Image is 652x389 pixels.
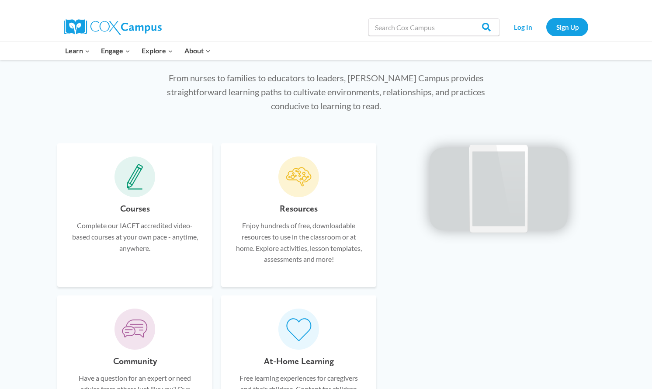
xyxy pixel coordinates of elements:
[280,201,318,215] h6: Resources
[546,18,588,36] a: Sign Up
[120,201,150,215] h6: Courses
[96,42,136,60] button: Child menu of Engage
[504,18,588,36] nav: Secondary Navigation
[59,42,96,60] button: Child menu of Learn
[157,71,495,113] p: From nurses to families to educators to leaders, [PERSON_NAME] Campus provides straightforward le...
[113,354,157,368] h6: Community
[59,42,216,60] nav: Primary Navigation
[234,220,363,264] p: Enjoy hundreds of free, downloadable resources to use in the classroom or at home. Explore activi...
[64,19,162,35] img: Cox Campus
[179,42,216,60] button: Child menu of About
[70,220,199,254] p: Complete our IACET accredited video-based courses at your own pace - anytime, anywhere.
[504,18,542,36] a: Log In
[368,18,499,36] input: Search Cox Campus
[136,42,179,60] button: Child menu of Explore
[264,354,334,368] h6: At-Home Learning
